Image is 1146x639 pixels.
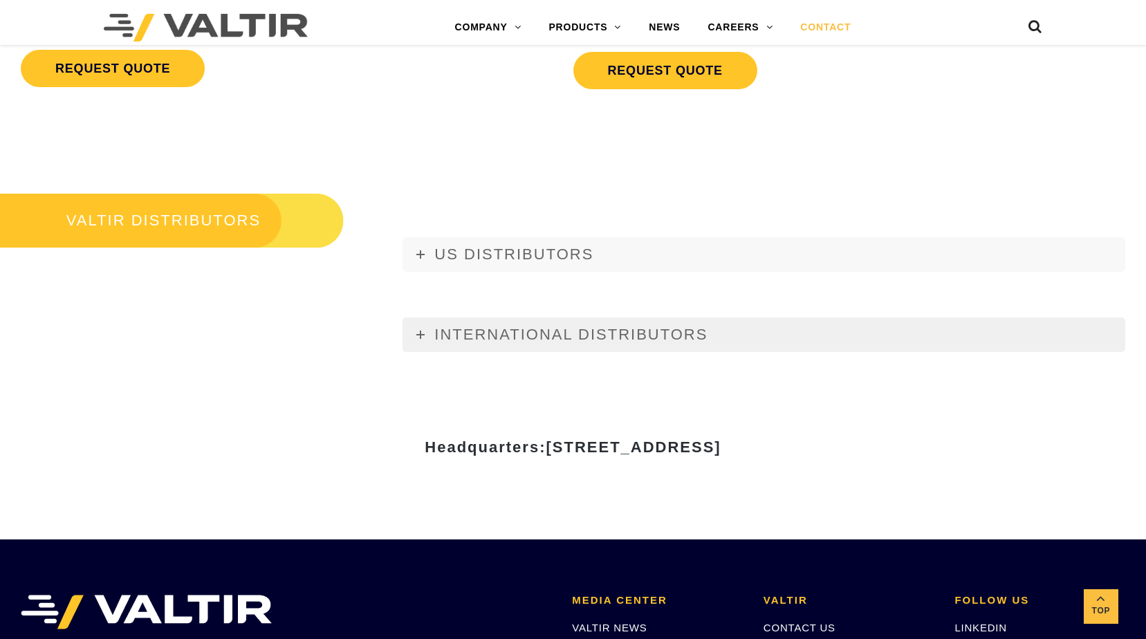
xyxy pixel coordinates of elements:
h2: MEDIA CENTER [572,595,743,606]
img: Valtir [104,14,308,41]
img: VALTIR [21,595,272,629]
span: Top [1084,603,1118,619]
a: CAREERS [694,14,786,41]
a: REQUEST QUOTE [573,52,757,89]
h2: VALTIR [764,595,934,606]
span: INTERNATIONAL DISTRIBUTORS [434,326,708,343]
a: VALTIR NEWS [572,622,647,633]
a: PRODUCTS [535,14,635,41]
strong: Headquarters: [425,438,721,456]
a: CONTACT US [764,622,835,633]
span: [STREET_ADDRESS] [546,438,721,456]
a: INTERNATIONAL DISTRIBUTORS [403,317,1125,352]
a: CONTACT [786,14,865,41]
a: NEWS [635,14,694,41]
a: Top [1084,589,1118,624]
h2: FOLLOW US [954,595,1125,606]
a: COMPANY [441,14,535,41]
a: LINKEDIN [954,622,1007,633]
span: US DISTRIBUTORS [434,246,593,263]
a: REQUEST QUOTE [21,50,205,87]
a: US DISTRIBUTORS [403,237,1125,272]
